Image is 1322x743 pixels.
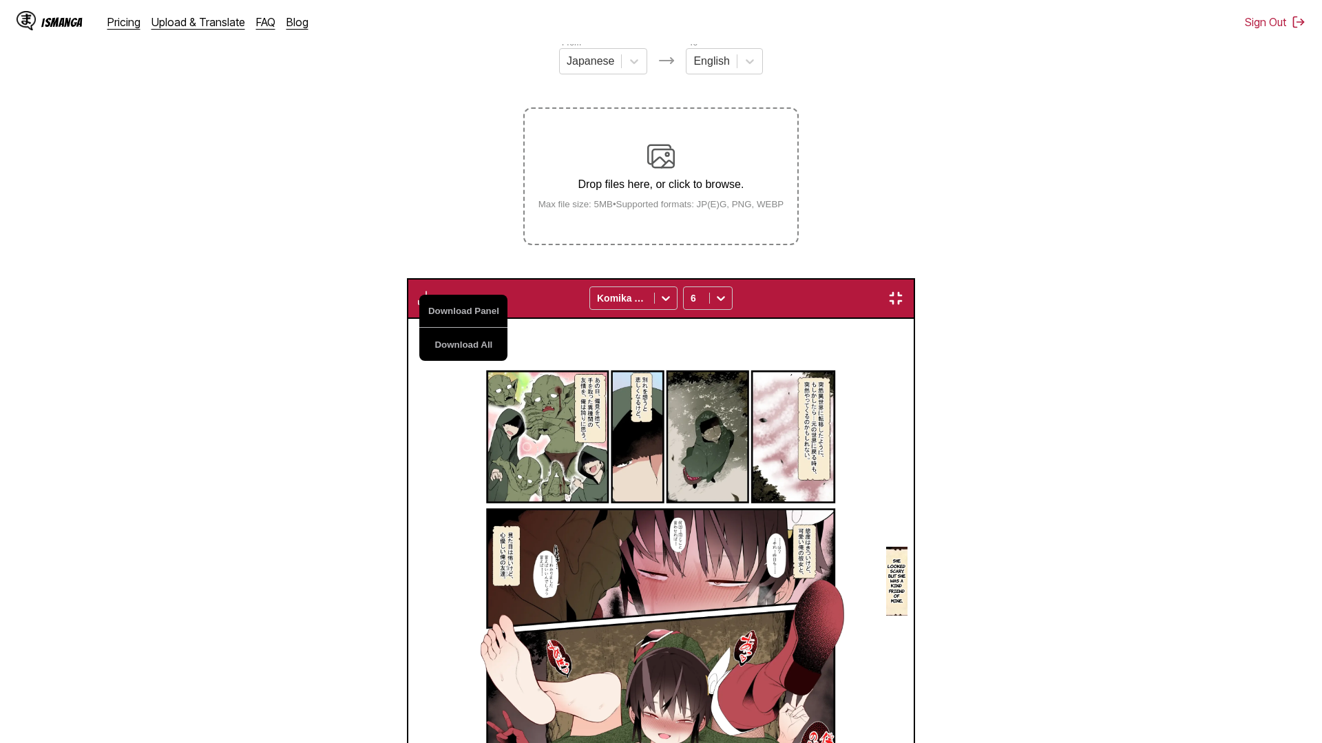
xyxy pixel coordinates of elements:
label: From [562,38,581,48]
div: IsManga [41,16,83,29]
img: Sign out [1292,15,1305,29]
a: Blog [286,15,308,29]
a: IsManga LogoIsManga [17,11,107,33]
button: Sign Out [1245,15,1305,29]
button: Download Panel [419,295,507,328]
a: Upload & Translate [151,15,245,29]
label: To [689,38,697,48]
a: Pricing [107,15,140,29]
img: Languages icon [658,52,675,69]
p: Drop files here, or click to browse. [527,178,795,191]
img: IsManga Logo [17,11,36,30]
img: Download translated images [418,290,434,306]
button: Download All [419,328,507,361]
p: She looked scary, but she was a kind friend of mine. [885,556,908,606]
img: Exit fullscreen [888,290,904,306]
a: FAQ [256,15,275,29]
small: Max file size: 5MB • Supported formats: JP(E)G, PNG, WEBP [527,199,795,209]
